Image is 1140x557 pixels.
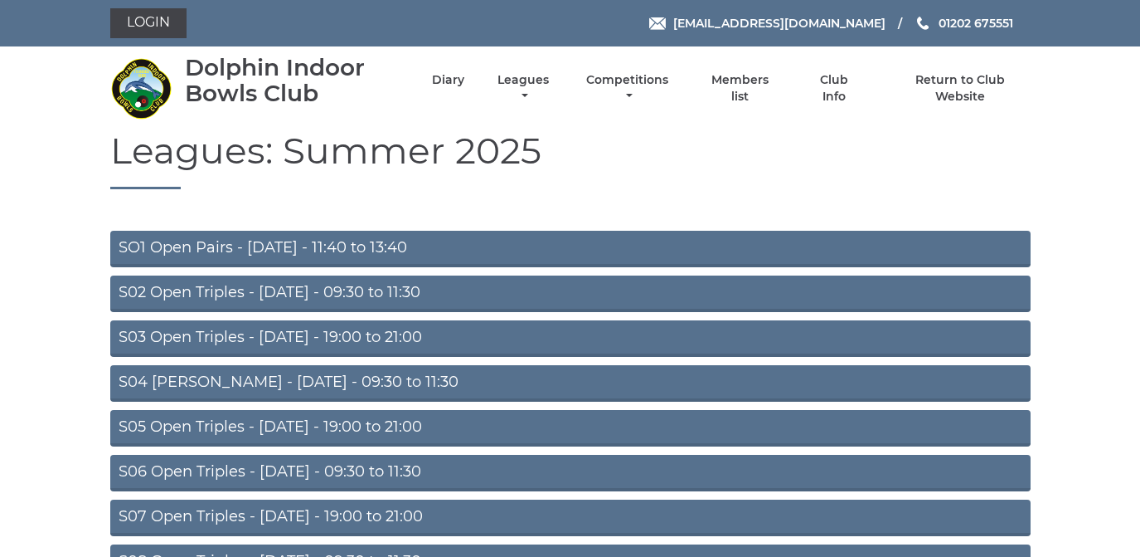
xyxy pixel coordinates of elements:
[493,72,553,105] a: Leagues
[110,320,1031,357] a: S03 Open Triples - [DATE] - 19:00 to 21:00
[914,14,1013,32] a: Phone us 01202 675551
[110,276,1031,312] a: S02 Open Triples - [DATE] - 09:30 to 11:30
[110,500,1031,536] a: S07 Open Triples - [DATE] - 19:00 to 21:00
[808,72,861,105] a: Club Info
[939,16,1013,31] span: 01202 675551
[583,72,673,105] a: Competitions
[917,17,929,30] img: Phone us
[110,365,1031,402] a: S04 [PERSON_NAME] - [DATE] - 09:30 to 11:30
[673,16,885,31] span: [EMAIL_ADDRESS][DOMAIN_NAME]
[110,130,1031,189] h1: Leagues: Summer 2025
[185,55,403,106] div: Dolphin Indoor Bowls Club
[649,14,885,32] a: Email [EMAIL_ADDRESS][DOMAIN_NAME]
[110,8,187,38] a: Login
[432,72,464,88] a: Diary
[701,72,778,105] a: Members list
[649,17,666,30] img: Email
[890,72,1030,105] a: Return to Club Website
[110,57,172,120] img: Dolphin Indoor Bowls Club
[110,455,1031,491] a: S06 Open Triples - [DATE] - 09:30 to 11:30
[110,410,1031,447] a: S05 Open Triples - [DATE] - 19:00 to 21:00
[110,231,1031,267] a: SO1 Open Pairs - [DATE] - 11:40 to 13:40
